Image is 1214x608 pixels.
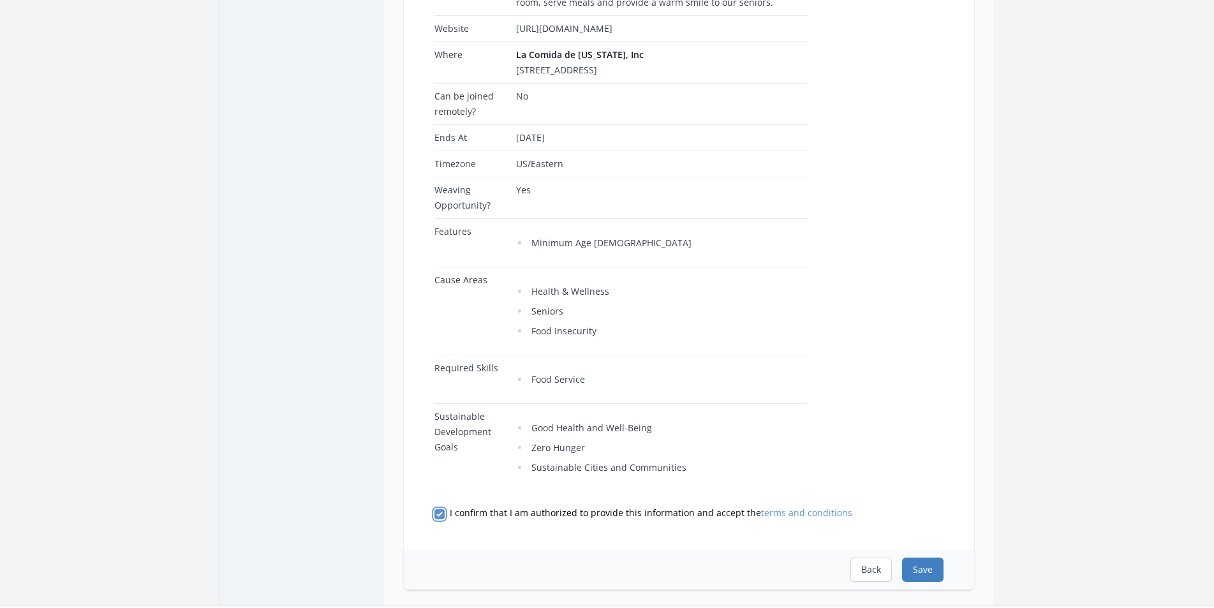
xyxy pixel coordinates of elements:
td: No [511,84,808,125]
td: Website [434,16,511,42]
li: Zero Hunger [516,440,808,456]
td: Sustainable Development Goals [434,404,511,492]
td: Yes [511,177,808,219]
span: I confirm that I am authorized to provide this information and accept the [450,507,852,519]
button: Back [850,558,892,582]
td: [DATE] [511,125,808,151]
li: Health & Wellness [516,284,808,299]
input: I confirm that I am authorized to provide this information and accept theterms and conditions [434,509,445,519]
a: terms and conditions [761,507,852,519]
strong: La Comida de [US_STATE], Inc [516,48,644,61]
li: Seniors [516,304,808,319]
li: Food Service [516,372,808,387]
td: Where [434,42,511,84]
td: Required Skills [434,355,511,404]
td: US/Eastern [511,151,808,177]
td: Weaving Opportunity? [434,177,511,219]
li: Minimum Age [DEMOGRAPHIC_DATA] [516,235,808,251]
li: Good Health and Well-Being [516,420,808,436]
td: [URL][DOMAIN_NAME] [511,16,808,42]
td: Can be joined remotely? [434,84,511,125]
td: [STREET_ADDRESS] [511,42,808,84]
td: Timezone [434,151,511,177]
td: Ends At [434,125,511,151]
button: Save [902,558,944,582]
li: Sustainable Cities and Communities [516,460,808,475]
li: Food Insecurity [516,323,808,339]
td: Cause Areas [434,267,511,355]
td: Features [434,219,511,267]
